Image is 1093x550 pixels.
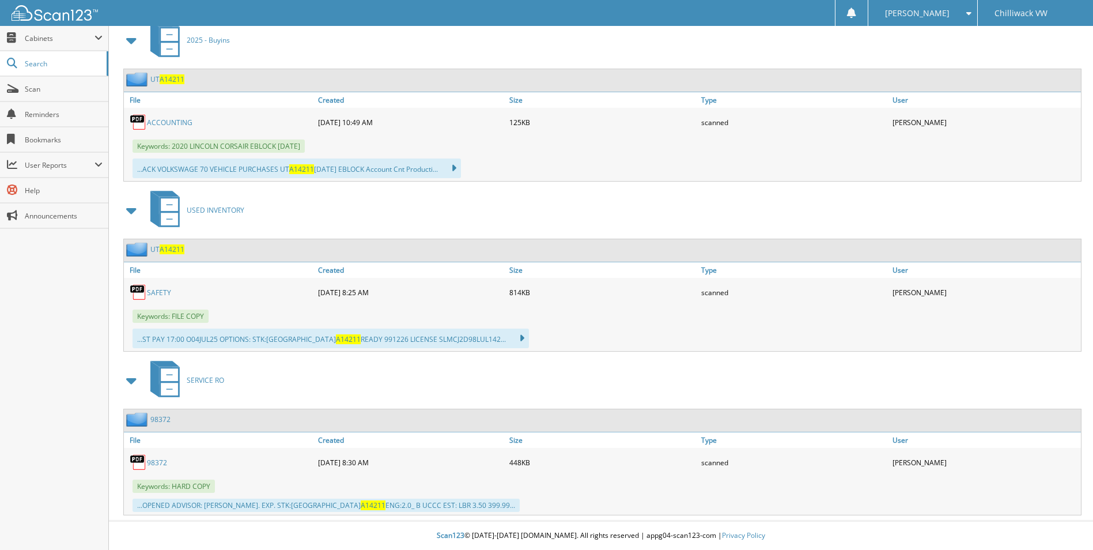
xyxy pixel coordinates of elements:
div: [DATE] 8:30 AM [315,451,506,474]
span: Chilliwack VW [994,10,1047,17]
img: folder2.png [126,412,150,427]
img: scan123-logo-white.svg [12,5,98,21]
span: A14211 [160,74,184,84]
a: 98372 [150,415,171,424]
span: A14211 [160,244,184,254]
img: PDF.png [130,114,147,131]
span: USED INVENTORY [187,205,244,215]
a: SERVICE RO [143,357,224,403]
a: Size [506,432,698,448]
div: scanned [698,451,890,474]
span: SERVICE RO [187,375,224,385]
img: PDF.png [130,454,147,471]
span: Search [25,59,101,69]
span: Keywords: 2020 LINCOLN CORSAIR EBLOCK [DATE] [133,140,305,153]
div: [PERSON_NAME] [890,111,1081,134]
span: [PERSON_NAME] [885,10,950,17]
a: UTA14211 [150,74,184,84]
div: [DATE] 10:49 AM [315,111,506,134]
div: [DATE] 8:25 AM [315,281,506,304]
div: scanned [698,281,890,304]
div: 448KB [506,451,698,474]
a: User [890,92,1081,108]
a: Created [315,432,506,448]
span: Help [25,186,103,195]
img: folder2.png [126,242,150,257]
span: A14211 [289,164,314,174]
a: SAFETY [147,288,171,297]
div: [PERSON_NAME] [890,451,1081,474]
a: Type [698,432,890,448]
span: Keywords: HARD COPY [133,480,215,493]
a: 2025 - Buyins [143,17,230,63]
a: Created [315,92,506,108]
a: Type [698,262,890,278]
div: ...OPENED ADVISOR: [PERSON_NAME]. EXP. STK:[GEOGRAPHIC_DATA] ENG:2.0_ B UCCC EST: LBR 3.50 399.99... [133,499,520,512]
div: ...ACK VOLKSWAGE 70 VEHICLE PURCHASES UT [DATE] EBLOCK Account Cnt Producti... [133,159,461,178]
a: UTA14211 [150,244,184,254]
a: User [890,262,1081,278]
a: ACCOUNTING [147,118,192,127]
span: A14211 [361,500,385,510]
span: Scan123 [437,530,464,540]
span: Reminders [25,110,103,119]
img: PDF.png [130,284,147,301]
a: Type [698,92,890,108]
a: File [124,432,315,448]
div: 125KB [506,111,698,134]
a: Size [506,262,698,278]
a: 98372 [147,458,167,468]
div: 814KB [506,281,698,304]
span: Keywords: FILE COPY [133,310,209,323]
span: A14211 [336,334,361,344]
a: USED INVENTORY [143,187,244,233]
div: © [DATE]-[DATE] [DOMAIN_NAME]. All rights reserved | appg04-scan123-com | [109,522,1093,550]
a: Size [506,92,698,108]
span: User Reports [25,160,94,170]
span: Cabinets [25,33,94,43]
img: folder2.png [126,72,150,86]
span: 2025 - Buyins [187,35,230,45]
span: Announcements [25,211,103,221]
div: ...ST PAY 17:00 O04JUL25 OPTIONS: STK:[GEOGRAPHIC_DATA] READY 991226 LICENSE SLMCJ2D98LUL142... [133,329,529,348]
a: Created [315,262,506,278]
a: File [124,92,315,108]
iframe: Chat Widget [1035,495,1093,550]
a: Privacy Policy [722,530,765,540]
div: [PERSON_NAME] [890,281,1081,304]
div: scanned [698,111,890,134]
a: User [890,432,1081,448]
span: Scan [25,84,103,94]
span: Bookmarks [25,135,103,145]
a: File [124,262,315,278]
